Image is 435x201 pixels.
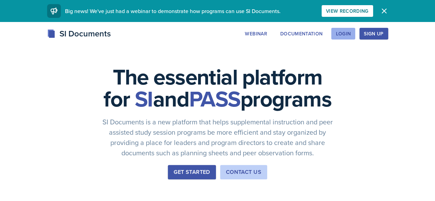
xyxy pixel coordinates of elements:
[65,7,281,15] span: Big news! We've just had a webinar to demonstrate how programs can use SI Documents.
[331,28,355,40] button: Login
[168,165,216,179] button: Get Started
[174,168,210,176] div: Get Started
[220,165,267,179] button: Contact Us
[245,31,267,36] div: Webinar
[276,28,327,40] button: Documentation
[326,8,369,14] div: View Recording
[226,168,261,176] div: Contact Us
[47,27,111,40] div: SI Documents
[240,28,271,40] button: Webinar
[359,28,388,40] button: Sign Up
[280,31,323,36] div: Documentation
[364,31,383,36] div: Sign Up
[322,5,373,17] button: View Recording
[336,31,351,36] div: Login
